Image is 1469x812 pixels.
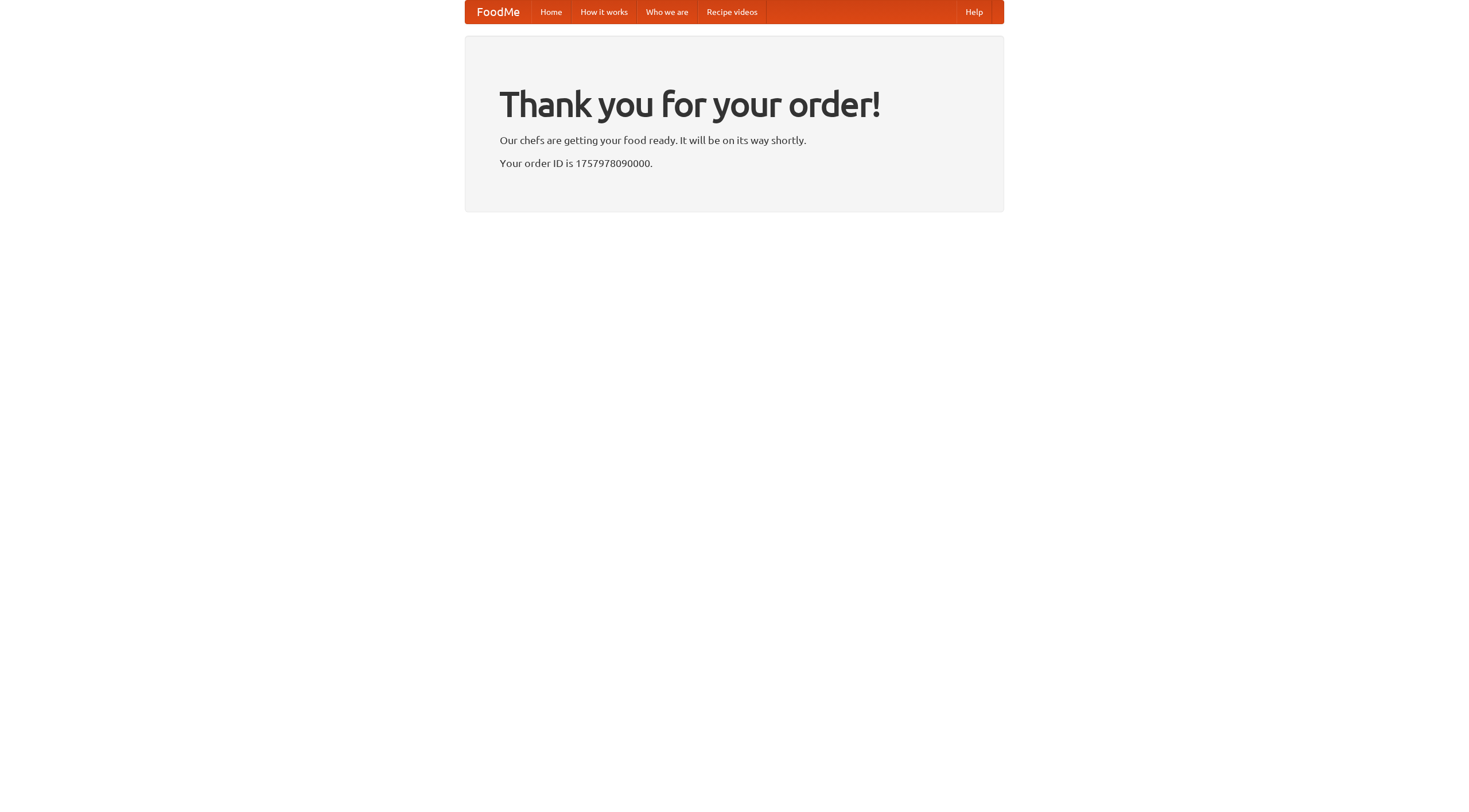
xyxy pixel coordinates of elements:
a: Home [531,1,572,24]
p: Your order ID is 1757978090000. [500,154,969,172]
h1: Thank you for your order! [500,76,969,131]
a: Recipe videos [698,1,767,24]
a: Who we are [637,1,698,24]
a: FoodMe [465,1,531,24]
p: Our chefs are getting your food ready. It will be on its way shortly. [500,131,969,149]
a: Help [957,1,992,24]
a: How it works [572,1,637,24]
